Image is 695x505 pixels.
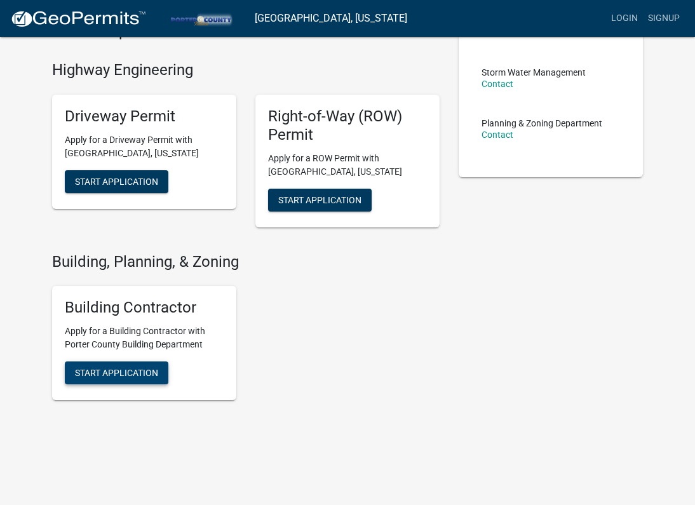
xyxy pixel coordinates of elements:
button: Start Application [65,170,168,193]
a: [GEOGRAPHIC_DATA], [US_STATE] [255,8,407,29]
h4: Building, Planning, & Zoning [52,253,440,271]
a: Signup [643,6,685,30]
a: Login [606,6,643,30]
button: Start Application [268,189,372,212]
span: Start Application [278,194,361,205]
h5: Right-of-Way (ROW) Permit [268,107,427,144]
p: Apply for a ROW Permit with [GEOGRAPHIC_DATA], [US_STATE] [268,152,427,178]
h4: Highway Engineering [52,61,440,79]
h5: Driveway Permit [65,107,224,126]
span: Start Application [75,368,158,378]
span: Start Application [75,176,158,186]
h5: Building Contractor [65,299,224,317]
button: Start Application [65,361,168,384]
p: Apply for a Building Contractor with Porter County Building Department [65,325,224,351]
a: Contact [482,79,513,89]
p: Planning & Zoning Department [482,119,602,128]
p: Apply for a Driveway Permit with [GEOGRAPHIC_DATA], [US_STATE] [65,133,224,160]
p: Storm Water Management [482,68,586,77]
img: Porter County, Indiana [156,10,245,27]
a: Contact [482,130,513,140]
